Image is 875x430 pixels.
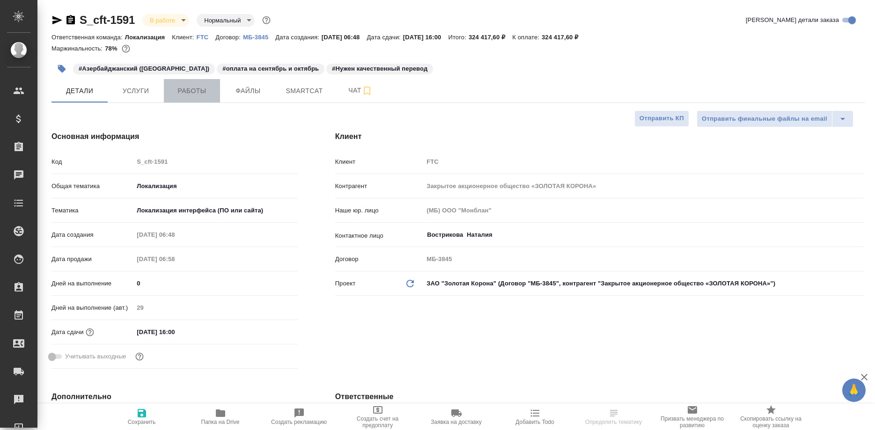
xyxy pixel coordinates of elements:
p: Дата сдачи: [367,34,403,41]
button: Папка на Drive [181,404,260,430]
p: Дней на выполнение [51,279,133,288]
button: Создать рекламацию [260,404,338,430]
h4: Основная информация [51,131,298,142]
p: Общая тематика [51,182,133,191]
input: Пустое поле [423,252,865,266]
span: Сохранить [128,419,156,425]
p: Клиент: [172,34,196,41]
p: 78% [105,45,119,52]
h4: Ответственные [335,391,865,402]
p: Договор: [215,34,243,41]
p: Наше юр. лицо [335,206,424,215]
p: Дата создания: [275,34,321,41]
p: [DATE] 06:48 [322,34,367,41]
span: Определить тематику [585,419,642,425]
p: Контактное лицо [335,231,424,241]
p: #Нужен качественный перевод [332,64,427,73]
p: #Азербайджанский ([GEOGRAPHIC_DATA]) [79,64,209,73]
span: оплата на сентябрь и октябрь [216,64,325,72]
p: Клиент [335,157,424,167]
span: Отправить финальные файлы на email [702,114,827,124]
div: Локализация [133,178,297,194]
button: Создать счет на предоплату [338,404,417,430]
button: Скопировать ссылку [65,15,76,26]
span: Азербайджанский (Латиница) [72,64,216,72]
p: МБ-3845 [243,34,275,41]
div: В работе [197,14,255,27]
span: Папка на Drive [201,419,240,425]
button: Добавить Todo [496,404,574,430]
span: Smartcat [282,85,327,97]
p: К оплате: [512,34,542,41]
p: Договор [335,255,424,264]
span: Нужен качественный перевод [325,64,434,72]
p: Проект [335,279,356,288]
input: Пустое поле [133,301,297,314]
span: Заявка на доставку [431,419,481,425]
a: S_cft-1591 [80,14,135,26]
a: МБ-3845 [243,33,275,41]
p: Тематика [51,206,133,215]
button: Скопировать ссылку на оценку заказа [732,404,810,430]
button: Заявка на доставку [417,404,496,430]
p: #оплата на сентябрь и октябрь [222,64,319,73]
a: FTC [197,33,216,41]
p: 324 417,60 ₽ [469,34,512,41]
button: Нормальный [201,16,243,24]
span: Отправить КП [640,113,684,124]
h4: Клиент [335,131,865,142]
p: Локализация [125,34,172,41]
span: Скопировать ссылку на оценку заказа [737,415,805,429]
p: Код [51,157,133,167]
p: Дата продажи [51,255,133,264]
p: Контрагент [335,182,424,191]
span: Услуги [113,85,158,97]
span: Файлы [226,85,271,97]
div: split button [697,110,853,127]
p: Ответственная команда: [51,34,125,41]
div: ЗАО "Золотая Корона" (Договор "МБ-3845", контрагент "Закрытое акционерное общество «ЗОЛОТАЯ КОРОН... [423,276,865,292]
p: Дней на выполнение (авт.) [51,303,133,313]
p: Дата сдачи [51,328,84,337]
button: Если добавить услуги и заполнить их объемом, то дата рассчитается автоматически [84,326,96,338]
button: Доп статусы указывают на важность/срочность заказа [260,14,272,26]
input: Пустое поле [133,228,215,241]
p: FTC [197,34,216,41]
button: Сохранить [103,404,181,430]
p: [DATE] 16:00 [403,34,449,41]
input: Пустое поле [423,179,865,193]
span: Учитывать выходные [65,352,126,361]
input: Пустое поле [423,155,865,168]
button: 59636.34 RUB; [120,43,132,55]
button: В работе [147,16,178,24]
button: Отправить КП [634,110,689,127]
span: Призвать менеджера по развитию [659,415,726,429]
span: Добавить Todo [515,419,554,425]
input: Пустое поле [133,155,297,168]
p: Маржинальность: [51,45,105,52]
span: Работы [169,85,214,97]
span: [PERSON_NAME] детали заказа [746,15,839,25]
button: Призвать менеджера по развитию [653,404,732,430]
input: Пустое поле [423,204,865,217]
span: Детали [57,85,102,97]
button: Отправить финальные файлы на email [697,110,832,127]
p: Дата создания [51,230,133,240]
input: ✎ Введи что-нибудь [133,325,215,339]
h4: Дополнительно [51,391,298,402]
svg: Подписаться [361,85,373,96]
p: Итого: [448,34,468,41]
button: Определить тематику [574,404,653,430]
span: 🙏 [846,380,862,400]
div: В работе [142,14,189,27]
span: Чат [338,85,383,96]
input: ✎ Введи что-нибудь [133,277,297,290]
button: Выбери, если сб и вс нужно считать рабочими днями для выполнения заказа. [133,350,146,363]
button: 🙏 [842,379,866,402]
input: Пустое поле [133,252,215,266]
span: Создать счет на предоплату [344,415,412,429]
button: Open [860,234,861,236]
p: 324 417,60 ₽ [542,34,585,41]
button: Добавить тэг [51,58,72,79]
span: Создать рекламацию [271,419,327,425]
